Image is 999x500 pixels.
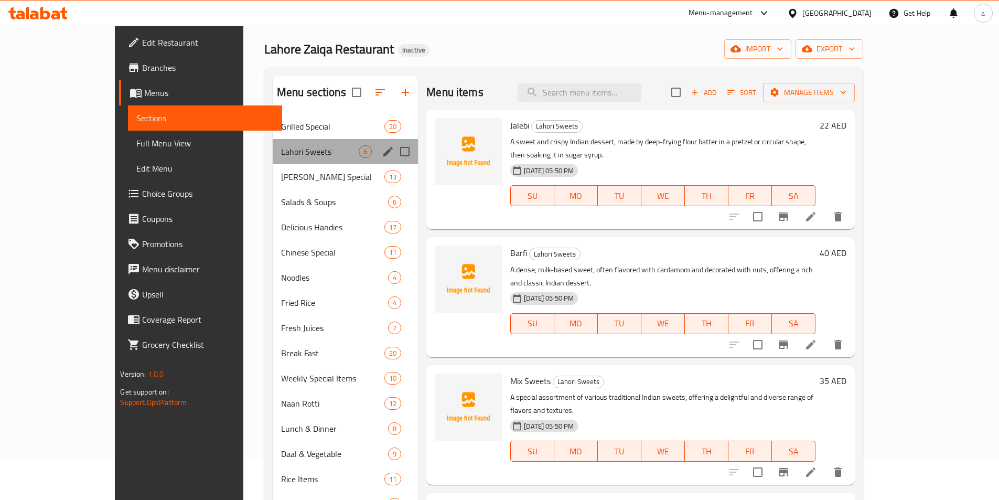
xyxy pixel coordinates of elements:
span: Select section [665,81,687,103]
span: MO [558,316,594,331]
span: [DATE] 05:50 PM [520,293,578,303]
span: WE [646,316,681,331]
div: Naan Rotti [281,397,384,410]
span: Sections [136,112,273,124]
span: 6 [359,147,371,157]
a: Edit menu item [804,210,817,223]
span: TH [689,444,724,459]
button: TU [598,185,641,206]
a: Edit Restaurant [119,30,282,55]
span: TU [602,188,637,204]
span: Break Fast [281,347,384,359]
button: FR [728,185,772,206]
div: Noodles4 [273,265,418,290]
div: Lahori Sweets6edit [273,139,418,164]
div: items [388,196,401,208]
button: FR [728,441,772,462]
button: TU [598,313,641,334]
span: Delicious Handies [281,221,384,233]
span: 10 [385,374,401,384]
a: Upsell [119,282,282,307]
div: items [384,120,401,133]
div: items [359,145,372,158]
div: Grilled Special20 [273,114,418,139]
span: import [733,42,783,56]
span: Full Menu View [136,137,273,150]
button: export [796,39,863,59]
span: 20 [385,348,401,358]
div: Chinese Special11 [273,240,418,265]
span: 11 [385,474,401,484]
button: Branch-specific-item [771,204,796,229]
img: Jalebi [435,118,502,185]
span: Lahori Sweets [281,145,359,158]
div: Lunch & Dinner8 [273,416,418,441]
span: SA [776,188,811,204]
a: Sections [128,105,282,131]
a: Full Menu View [128,131,282,156]
div: items [384,221,401,233]
span: TH [689,188,724,204]
button: Branch-specific-item [771,460,796,485]
button: Sort [725,84,759,101]
button: TH [685,313,728,334]
button: Branch-specific-item [771,332,796,357]
button: Manage items [763,83,855,102]
span: Grilled Special [281,120,384,133]
button: delete [825,204,851,229]
span: Barfi [510,245,527,261]
span: FR [733,444,768,459]
button: edit [380,144,396,159]
span: Fresh Juices [281,322,388,334]
a: Grocery Checklist [119,332,282,357]
div: Lahori Sweets [531,120,583,133]
button: SU [510,313,554,334]
span: FR [733,316,768,331]
span: 13 [385,172,401,182]
span: Lahore Zaiqa Restaurant [264,37,394,61]
a: Coverage Report [119,307,282,332]
button: FR [728,313,772,334]
h6: 35 AED [820,374,846,388]
a: Choice Groups [119,181,282,206]
span: Edit Menu [136,162,273,175]
span: Get support on: [120,385,168,399]
span: export [804,42,855,56]
button: SA [772,441,815,462]
div: Daal & Vegetable [281,448,388,460]
div: Weekly Special Items10 [273,366,418,391]
input: search [518,83,641,102]
div: Noodles [281,271,388,284]
div: Salads & Soups6 [273,189,418,215]
span: Coupons [142,212,273,225]
p: A sweet and crispy Indian dessert, made by deep-frying flour batter in a pretzel or circular shap... [510,135,815,162]
div: Lahori Sweets [553,376,604,388]
span: Inactive [398,46,429,55]
div: Menu-management [689,7,753,19]
button: delete [825,460,851,485]
button: Add section [393,80,418,105]
span: Mix Sweets [510,373,551,389]
span: 9 [389,449,401,459]
button: WE [641,441,685,462]
div: Lahori Sweets [529,248,581,260]
button: MO [554,441,598,462]
span: SU [515,316,550,331]
span: TU [602,444,637,459]
span: Rice Items [281,473,384,485]
span: Chinese Special [281,246,384,259]
span: Branches [142,61,273,74]
span: Menus [144,87,273,99]
div: Fried Rice4 [273,290,418,315]
span: Coverage Report [142,313,273,326]
span: TU [602,316,637,331]
button: SU [510,185,554,206]
button: Add [687,84,721,101]
span: Upsell [142,288,273,301]
div: Lahor Zaiqa Special [281,171,384,183]
span: Lunch & Dinner [281,422,388,435]
button: TU [598,441,641,462]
